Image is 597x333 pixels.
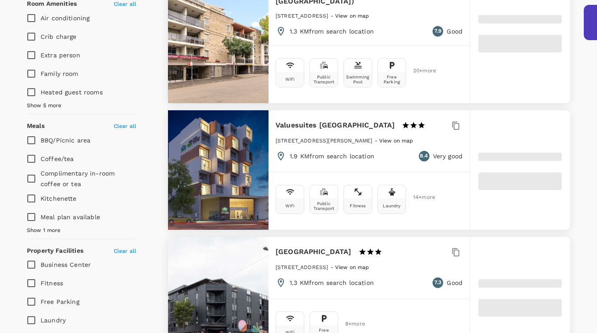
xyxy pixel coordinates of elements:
span: Laundry [41,317,66,324]
div: Public Transport [312,75,336,84]
a: View on map [379,137,414,144]
span: View on map [335,264,369,270]
span: - [331,13,335,19]
div: Wifi [285,203,295,208]
a: View on map [335,263,369,270]
span: Clear all [114,123,136,129]
span: Kitchenette [41,195,77,202]
span: Family room [41,70,78,77]
span: View on map [335,13,369,19]
span: Clear all [114,1,136,7]
p: 1.3 KM from search location [290,27,374,36]
a: View on map [335,12,369,19]
span: Free Parking [41,298,79,305]
span: [STREET_ADDRESS] [276,264,328,270]
div: Swimming Pool [346,75,370,84]
span: BBQ/Picnic area [41,137,90,144]
span: [STREET_ADDRESS] [276,13,328,19]
span: 7.9 [434,27,441,36]
span: Complimentary in-room coffee or tea [41,170,115,187]
span: Show 1 more [27,226,61,235]
span: 20 + more [413,68,426,74]
p: Very good [433,152,463,161]
p: Good [447,278,463,287]
span: Coffee/tea [41,155,74,162]
h6: [GEOGRAPHIC_DATA] [276,246,351,258]
span: Meal plan available [41,213,100,221]
p: 1.9 KM from search location [290,152,374,161]
span: Crib charge [41,33,77,40]
span: 7.3 [434,278,441,287]
h6: Property Facilities [27,246,83,256]
span: Show 5 more [27,101,62,110]
span: Clear all [114,248,136,254]
p: 1.3 KM from search location [290,278,374,287]
div: Public Transport [312,201,336,211]
span: 14 + more [413,195,426,200]
span: [STREET_ADDRESS][PERSON_NAME] [276,138,372,144]
span: - [331,264,335,270]
span: Heated guest rooms [41,89,103,96]
h6: Valuesuites [GEOGRAPHIC_DATA] [276,119,395,131]
span: Extra person [41,52,80,59]
span: 8.4 [420,152,428,161]
div: Laundry [383,203,400,208]
div: Free Parking [380,75,404,84]
p: Good [447,27,463,36]
span: Air conditioning [41,15,90,22]
span: Business Center [41,261,91,268]
span: - [375,138,379,144]
span: View on map [379,138,414,144]
div: Fitness [350,203,366,208]
span: 8 + more [345,321,358,327]
span: Fitness [41,280,63,287]
div: Wifi [285,77,295,82]
h6: Meals [27,121,45,131]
